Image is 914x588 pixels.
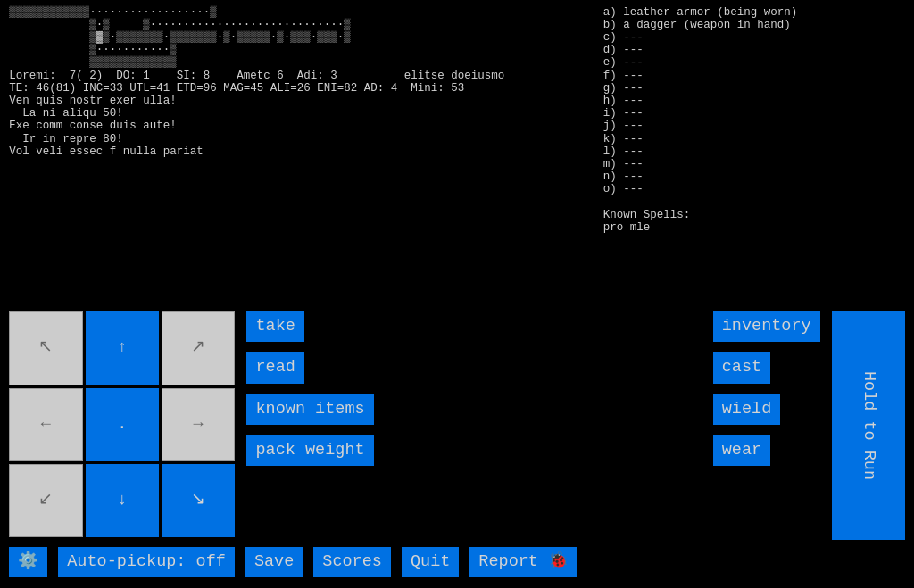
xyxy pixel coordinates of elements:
[86,388,159,461] input: .
[162,464,235,537] input: ↘
[246,394,373,425] input: known items
[713,394,781,425] input: wield
[86,311,159,385] input: ↑
[246,352,303,383] input: read
[402,547,459,577] input: Quit
[246,435,373,466] input: pack weight
[713,435,770,466] input: wear
[831,311,904,540] input: Hold to Run
[58,547,235,577] input: Auto-pickup: off
[245,547,303,577] input: Save
[713,352,770,383] input: cast
[469,547,577,577] input: Report 🐞
[9,6,585,301] larn: ▒▒▒▒▒▒▒▒▒▒▒▒··················▒ ▒·▒ ▒·····························▒ ▒▓▒·▒▒▒▒▒▒▒·▒▒▒▒▒▒▒·▒·▒▒▒▒▒·▒...
[603,6,905,183] stats: a) leather armor (being worn) b) a dagger (weapon in hand) c) --- d) --- e) --- f) --- g) --- h) ...
[86,464,159,537] input: ↓
[313,547,391,577] input: Scores
[713,311,820,342] input: inventory
[9,547,47,577] input: ⚙️
[246,311,303,342] input: take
